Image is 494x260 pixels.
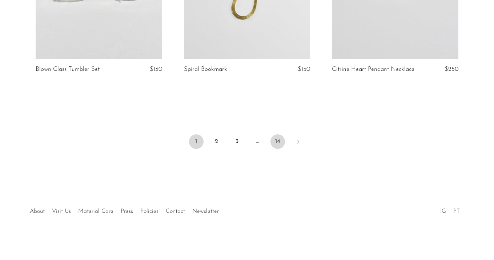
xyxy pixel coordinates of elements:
[298,66,310,72] span: $150
[36,66,100,73] a: Blown Glass Tumbler Set
[250,134,265,149] span: …
[140,208,158,214] a: Policies
[453,208,460,214] a: PT
[437,203,463,216] ul: Social Medias
[209,134,224,149] a: 2
[166,208,185,214] a: Contact
[78,208,113,214] a: Material Care
[184,66,227,73] a: Spiral Bookmark
[270,134,285,149] a: 14
[332,66,414,73] a: Citrine Heart Pendant Necklace
[121,208,133,214] a: Press
[189,134,204,149] span: 1
[445,66,458,72] span: $250
[440,208,446,214] a: IG
[230,134,244,149] a: 3
[30,208,45,214] a: About
[291,134,305,150] a: Next
[26,203,222,216] ul: Quick links
[52,208,71,214] a: Visit Us
[150,66,162,72] span: $130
